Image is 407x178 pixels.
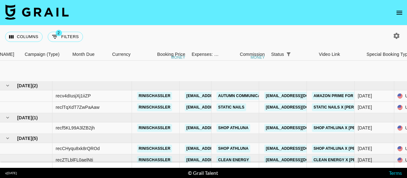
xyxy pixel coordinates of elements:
[3,134,12,143] button: hide children
[137,92,172,100] a: rinischassler
[358,157,372,163] div: Aug '25
[264,124,335,132] a: [EMAIL_ADDRESS][DOMAIN_NAME]
[3,81,12,90] button: hide children
[56,157,93,163] div: recZTLblFL0aelNti
[171,56,185,59] div: money
[188,170,218,176] div: © Grail Talent
[312,145,383,153] a: Shop Athluna x [PERSON_NAME]
[217,145,250,153] a: Shop Athluna
[217,92,283,100] a: Autumn Communications LLC
[137,103,172,111] a: rinischassler
[56,145,100,152] div: recCHyqu8xk8rQROd
[264,145,335,153] a: [EMAIL_ADDRESS][DOMAIN_NAME]
[22,48,69,61] div: Campaign (Type)
[32,135,38,142] span: ( 5 )
[157,48,185,61] div: Booking Price
[284,50,293,59] div: 1 active filter
[319,48,340,61] div: Video Link
[137,156,172,164] a: rinischassler
[5,171,17,175] div: v [DATE]
[25,48,60,61] div: Campaign (Type)
[264,156,335,164] a: [EMAIL_ADDRESS][DOMAIN_NAME]
[268,48,316,61] div: Status
[185,92,256,100] a: [EMAIL_ADDRESS][DOMAIN_NAME]
[358,104,372,110] div: Jun '25
[312,156,383,164] a: Clean Energy x [PERSON_NAME]
[358,125,372,131] div: Jul '25
[358,93,372,99] div: Jun '25
[251,56,265,59] div: money
[72,48,95,61] div: Month Due
[137,124,172,132] a: rinischassler
[17,115,32,121] span: [DATE]
[17,135,32,142] span: [DATE]
[192,48,219,61] div: Expenses: Remove Commission?
[5,32,43,42] button: Select columns
[56,30,62,36] span: 2
[56,104,100,110] div: reclTqXdT7ZwPaAaw
[17,82,32,89] span: [DATE]
[3,113,12,122] button: hide children
[293,50,302,59] button: Sort
[312,103,379,111] a: Static Nails x [PERSON_NAME]
[312,92,387,100] a: Amazon Prime for Young Adults
[389,170,402,176] a: Terms
[189,48,220,61] div: Expenses: Remove Commission?
[217,124,250,132] a: Shop Athluna
[264,92,335,100] a: [EMAIL_ADDRESS][DOMAIN_NAME]
[240,48,265,61] div: Commission
[48,32,83,42] button: Show filters
[393,6,406,19] button: open drawer
[284,50,293,59] button: Show filters
[32,115,38,121] span: ( 1 )
[5,4,69,20] img: Grail Talent
[56,93,91,99] div: recv4dIusjXj1iiZP
[185,124,256,132] a: [EMAIL_ADDRESS][DOMAIN_NAME]
[109,48,141,61] div: Currency
[112,48,131,61] div: Currency
[185,156,256,164] a: [EMAIL_ADDRESS][DOMAIN_NAME]
[316,48,363,61] div: Video Link
[185,103,256,111] a: [EMAIL_ADDRESS][DOMAIN_NAME]
[217,156,251,164] a: Clean Energy
[185,145,256,153] a: [EMAIL_ADDRESS][DOMAIN_NAME]
[264,103,335,111] a: [EMAIL_ADDRESS][DOMAIN_NAME]
[217,103,246,111] a: Static Nails
[271,48,284,61] div: Status
[312,124,383,132] a: Shop Athluna x [PERSON_NAME]
[56,125,95,131] div: recf5KL99A3lZB2jh
[32,82,38,89] span: ( 2 )
[358,145,372,152] div: Aug '25
[137,145,172,153] a: rinischassler
[69,48,109,61] div: Month Due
